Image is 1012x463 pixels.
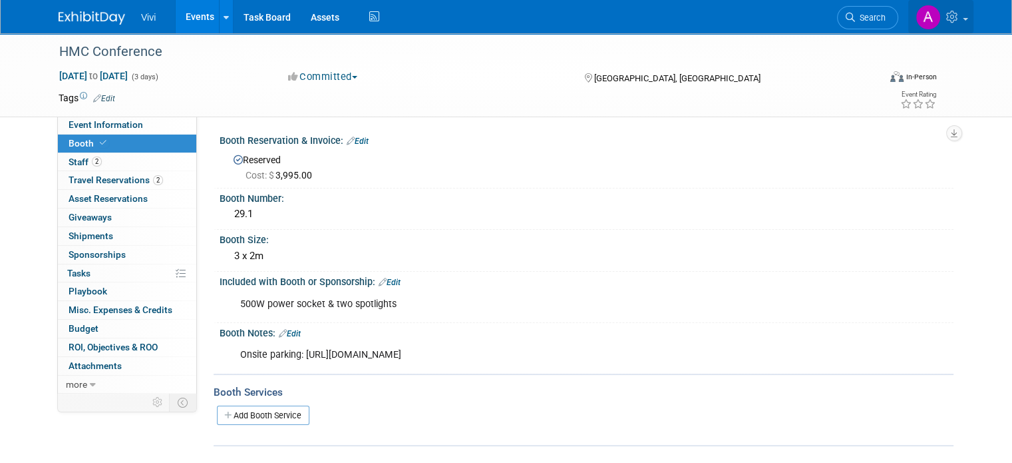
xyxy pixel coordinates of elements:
[279,329,301,338] a: Edit
[69,138,109,149] span: Booth
[153,175,163,185] span: 2
[220,189,953,205] div: Booth Number:
[87,71,100,81] span: to
[594,73,760,83] span: [GEOGRAPHIC_DATA], [GEOGRAPHIC_DATA]
[58,264,196,282] a: Tasks
[58,171,196,189] a: Travel Reservations2
[246,170,317,181] span: 3,995.00
[58,190,196,208] a: Asset Reservations
[59,70,128,82] span: [DATE] [DATE]
[69,323,98,334] span: Budget
[69,231,113,241] span: Shipments
[58,301,196,319] a: Misc. Expenses & Credits
[69,286,107,296] span: Playbook
[220,323,953,340] div: Booth Notes:
[66,379,87,390] span: more
[59,11,125,25] img: ExhibitDay
[220,230,953,246] div: Booth Size:
[59,91,115,105] td: Tags
[55,40,862,64] div: HMC Conference
[58,376,196,394] a: more
[58,209,196,227] a: Giveaways
[58,320,196,338] a: Budget
[906,72,937,82] div: In-Person
[92,157,102,167] span: 2
[220,131,953,148] div: Booth Reservation & Invoice:
[58,282,196,300] a: Playbook
[855,13,886,23] span: Search
[58,153,196,171] a: Staff2
[230,150,943,182] div: Reserved
[69,342,158,352] span: ROI, Objectives & ROO
[170,394,197,411] td: Toggle Event Tabs
[230,246,943,266] div: 3 x 2m
[69,157,102,167] span: Staff
[230,204,943,225] div: 29.1
[100,139,106,147] i: Booth reservation complete
[807,69,937,89] div: Event Format
[146,394,170,411] td: Personalize Event Tab Strip
[916,5,941,30] img: Amy Barker
[890,71,904,82] img: Format-Inperson.png
[231,342,811,368] div: Onsite parking: [URL][DOMAIN_NAME]
[231,291,811,318] div: 500W power socket & two spotlights
[69,360,122,371] span: Attachments
[58,246,196,264] a: Sponsorships
[283,70,363,84] button: Committed
[246,170,275,181] span: Cost: $
[58,135,196,153] a: Booth
[93,94,115,103] a: Edit
[141,12,156,23] span: Vivi
[58,227,196,245] a: Shipments
[58,357,196,375] a: Attachments
[217,406,309,425] a: Add Booth Service
[69,175,163,185] span: Travel Reservations
[69,249,126,260] span: Sponsorships
[837,6,898,29] a: Search
[69,119,143,130] span: Event Information
[69,304,172,315] span: Misc. Expenses & Credits
[214,385,953,400] div: Booth Services
[347,137,369,146] a: Edit
[69,193,148,204] span: Asset Reservations
[58,116,196,134] a: Event Information
[69,212,112,223] span: Giveaways
[130,73,158,81] span: (3 days)
[379,278,401,287] a: Edit
[900,91,936,98] div: Event Rating
[220,272,953,289] div: Included with Booth or Sponsorship:
[58,338,196,356] a: ROI, Objectives & ROO
[67,268,90,278] span: Tasks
